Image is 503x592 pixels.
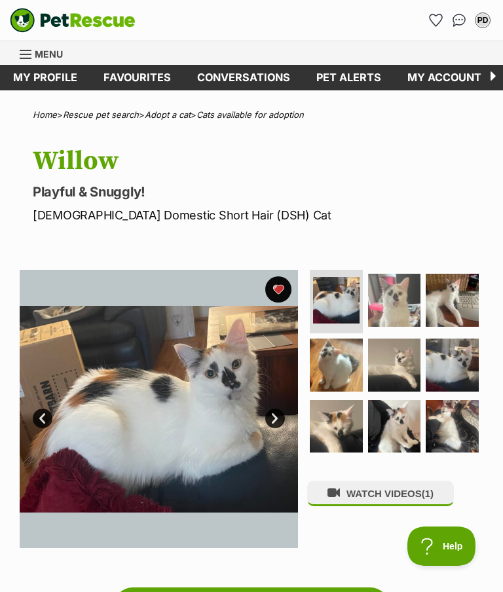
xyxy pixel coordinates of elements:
[426,274,479,327] img: Photo of Willow
[184,65,303,90] a: conversations
[394,65,494,90] a: My account
[476,14,489,27] div: PD
[425,10,446,31] a: Favourites
[63,109,139,120] a: Rescue pet search
[425,10,493,31] ul: Account quick links
[10,8,136,33] img: logo-cat-932fe2b9b8326f06289b0f2fb663e598f794de774fb13d1741a6617ecf9a85b4.svg
[307,481,454,506] button: WATCH VIDEOS(1)
[145,109,191,120] a: Adopt a cat
[35,48,63,60] span: Menu
[196,109,304,120] a: Cats available for adoption
[472,10,493,31] button: My account
[33,146,483,176] h1: Willow
[368,274,421,327] img: Photo of Willow
[449,10,470,31] a: Conversations
[426,339,479,392] img: Photo of Willow
[407,527,477,566] iframe: Help Scout Beacon - Open
[310,339,363,392] img: Photo of Willow
[33,109,57,120] a: Home
[265,276,291,303] button: favourite
[33,183,483,201] p: Playful & Snuggly!
[20,41,72,65] a: Menu
[20,270,298,548] img: Photo of Willow
[265,409,285,428] a: Next
[303,65,394,90] a: Pet alerts
[90,65,184,90] a: Favourites
[368,400,421,453] img: Photo of Willow
[422,488,434,499] span: (1)
[313,277,360,324] img: Photo of Willow
[33,206,483,224] p: [DEMOGRAPHIC_DATA] Domestic Short Hair (DSH) Cat
[10,8,136,33] a: PetRescue
[426,400,479,453] img: Photo of Willow
[310,400,363,453] img: Photo of Willow
[453,14,466,27] img: chat-41dd97257d64d25036548639549fe6c8038ab92f7586957e7f3b1b290dea8141.svg
[33,409,52,428] a: Prev
[368,339,421,392] img: Photo of Willow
